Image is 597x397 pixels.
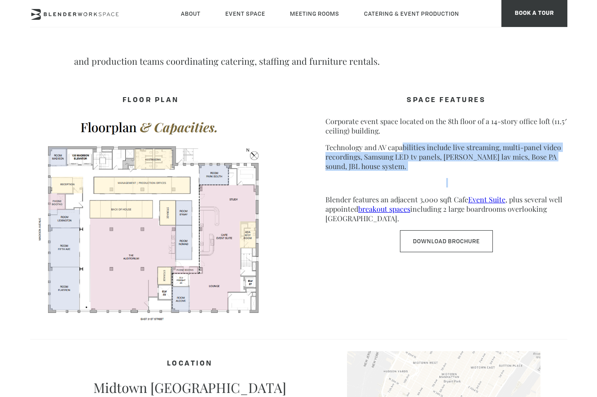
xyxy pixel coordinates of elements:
img: FLOORPLAN-Screenshot-2025.png [30,113,272,323]
p: Technology and AV capabilities include live streaming, multi-panel video recordings, Samsung LED ... [325,143,567,171]
a: Event Suite [468,195,505,204]
h4: SPACE FEATURES [325,92,567,109]
p: Midtown [GEOGRAPHIC_DATA] [57,379,323,396]
h4: Location [57,356,323,373]
p: Blender features an adjacent 3,000 sqft Cafe , plus several well appointed including 2 large boar... [325,195,567,223]
a: Download Brochure [400,230,493,252]
h4: FLOOR PLAN [30,92,272,109]
a: breakout spaces [358,204,410,214]
p: Corporate event space located on the 8th floor of a 14-story office loft (11.5′ ceiling) building. [325,116,567,135]
iframe: Chat Widget [435,282,597,397]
